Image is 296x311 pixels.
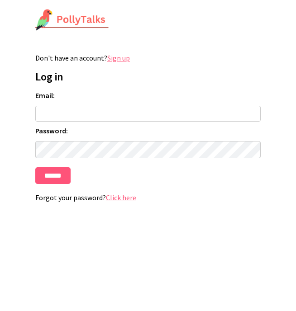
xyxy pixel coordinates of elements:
[35,53,261,62] p: Don't have an account?
[35,193,261,202] p: Forgot your password?
[35,70,261,84] h1: Log in
[35,126,261,135] label: Password:
[107,53,130,62] a: Sign up
[106,193,136,202] a: Click here
[35,91,261,100] label: Email:
[35,9,109,32] img: PollyTalks Logo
